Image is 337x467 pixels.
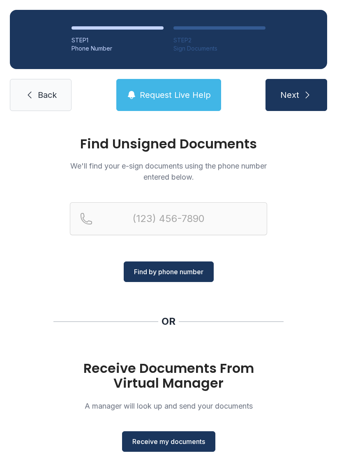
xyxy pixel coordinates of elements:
[132,437,205,446] span: Receive my documents
[134,267,203,277] span: Find by phone number
[162,315,175,328] div: OR
[70,137,267,150] h1: Find Unsigned Documents
[173,36,265,44] div: STEP 2
[70,400,267,412] p: A manager will look up and send your documents
[70,361,267,391] h1: Receive Documents From Virtual Manager
[72,44,164,53] div: Phone Number
[72,36,164,44] div: STEP 1
[173,44,265,53] div: Sign Documents
[70,160,267,183] p: We'll find your e-sign documents using the phone number entered below.
[38,89,57,101] span: Back
[70,202,267,235] input: Reservation phone number
[140,89,211,101] span: Request Live Help
[280,89,299,101] span: Next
